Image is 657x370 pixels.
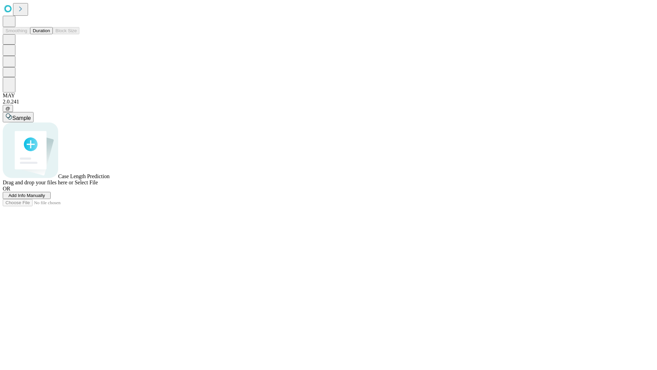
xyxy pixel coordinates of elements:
[3,180,73,185] span: Drag and drop your files here or
[3,27,30,34] button: Smoothing
[3,186,10,192] span: OR
[3,99,654,105] div: 2.0.241
[30,27,53,34] button: Duration
[9,193,45,198] span: Add Info Manually
[3,112,34,122] button: Sample
[3,192,51,199] button: Add Info Manually
[53,27,79,34] button: Block Size
[12,115,31,121] span: Sample
[3,105,13,112] button: @
[75,180,98,185] span: Select File
[3,92,654,99] div: MAY
[5,106,10,111] span: @
[58,173,109,179] span: Case Length Prediction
